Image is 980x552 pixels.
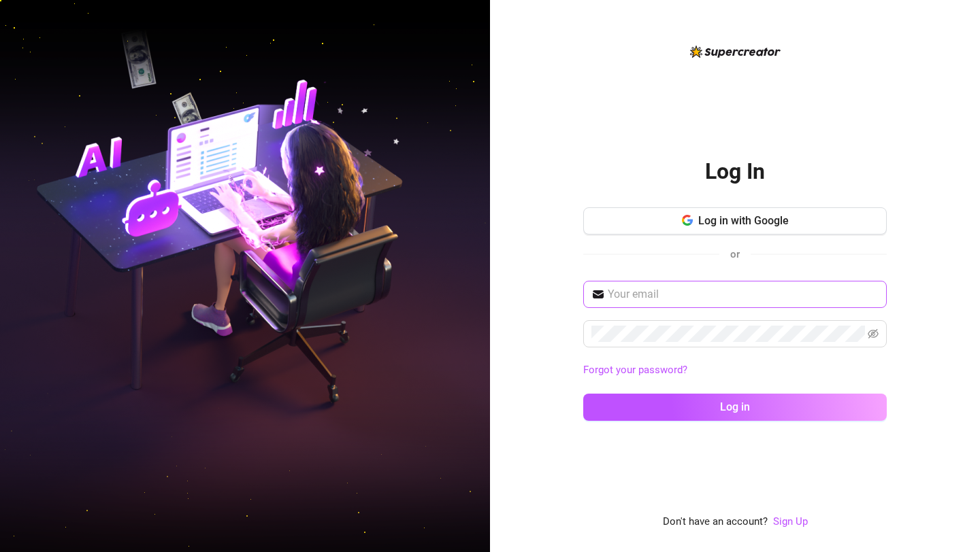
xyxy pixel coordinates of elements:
[730,248,740,260] span: or
[583,394,887,421] button: Log in
[690,46,781,58] img: logo-BBDzfeDw.svg
[608,286,879,303] input: Your email
[583,364,687,376] a: Forgot your password?
[720,400,750,413] span: Log in
[868,328,879,339] span: eye-invisible
[698,214,789,227] span: Log in with Google
[773,514,808,530] a: Sign Up
[583,362,887,379] a: Forgot your password?
[773,515,808,528] a: Sign Up
[663,514,768,530] span: Don't have an account?
[583,207,887,235] button: Log in with Google
[705,158,765,186] h2: Log In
